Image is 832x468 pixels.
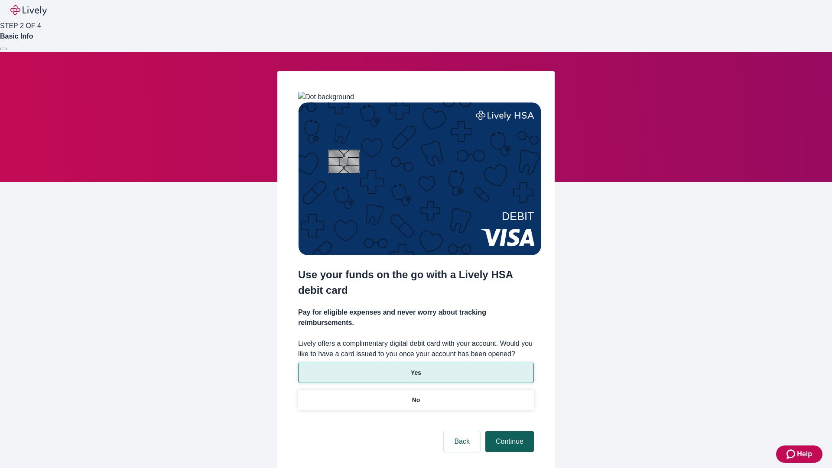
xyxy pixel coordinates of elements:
[485,431,534,452] button: Continue
[776,445,822,463] button: Zendesk support iconHelp
[298,307,534,328] h4: Pay for eligible expenses and never worry about tracking reimbursements.
[797,449,812,459] span: Help
[444,431,480,452] button: Back
[298,338,534,359] label: Lively offers a complimentary digital debit card with your account. Would you like to have a card...
[412,396,420,405] p: No
[298,92,354,102] img: Dot background
[411,368,421,377] p: Yes
[298,102,541,255] img: Debit card
[10,5,47,16] img: Lively
[786,449,797,459] svg: Zendesk support icon
[298,363,534,383] button: Yes
[298,267,534,298] h2: Use your funds on the go with a Lively HSA debit card
[298,390,534,410] button: No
